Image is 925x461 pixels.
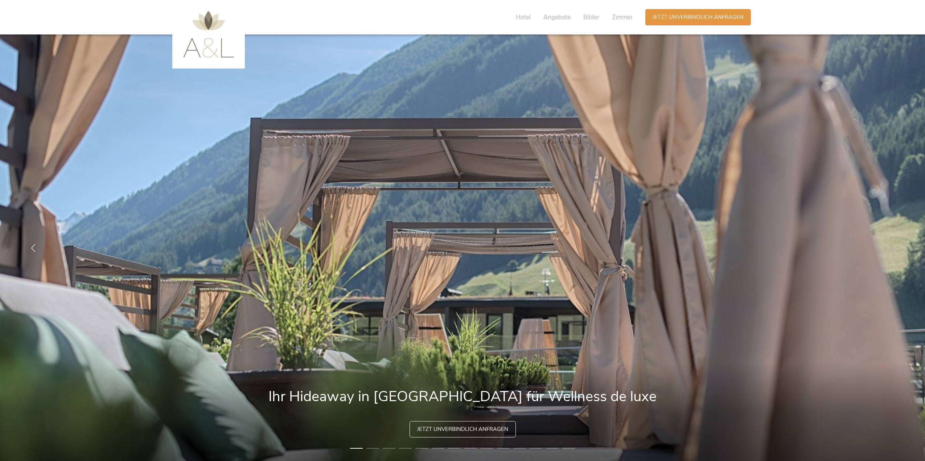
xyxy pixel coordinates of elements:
span: Hotel [516,13,531,21]
span: Angebote [543,13,571,21]
span: Jetzt unverbindlich anfragen [417,425,508,433]
span: Bilder [583,13,599,21]
span: Zimmer [612,13,633,21]
span: Jetzt unverbindlich anfragen [653,13,744,21]
img: AMONTI & LUNARIS Wellnessresort [183,11,234,58]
